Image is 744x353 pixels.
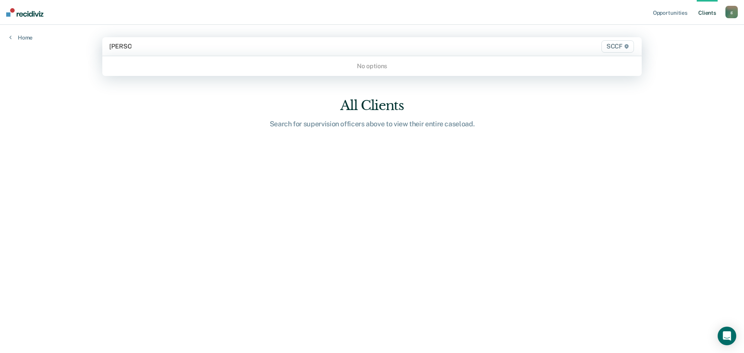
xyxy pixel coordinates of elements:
button: g [725,6,738,18]
span: SCCF [601,40,634,53]
div: Search for supervision officers above to view their entire caseload. [248,120,496,128]
img: Recidiviz [6,8,43,17]
a: Home [9,34,33,41]
div: All Clients [248,98,496,114]
div: Open Intercom Messenger [718,327,736,345]
div: No options [102,59,642,73]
